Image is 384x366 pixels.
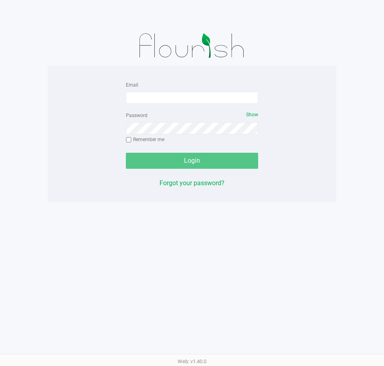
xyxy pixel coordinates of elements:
[178,358,206,364] span: Web: v1.40.0
[246,112,258,117] span: Show
[160,178,224,188] button: Forgot your password?
[126,136,164,143] label: Remember me
[126,112,148,119] label: Password
[126,137,131,143] input: Remember me
[126,81,138,89] label: Email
